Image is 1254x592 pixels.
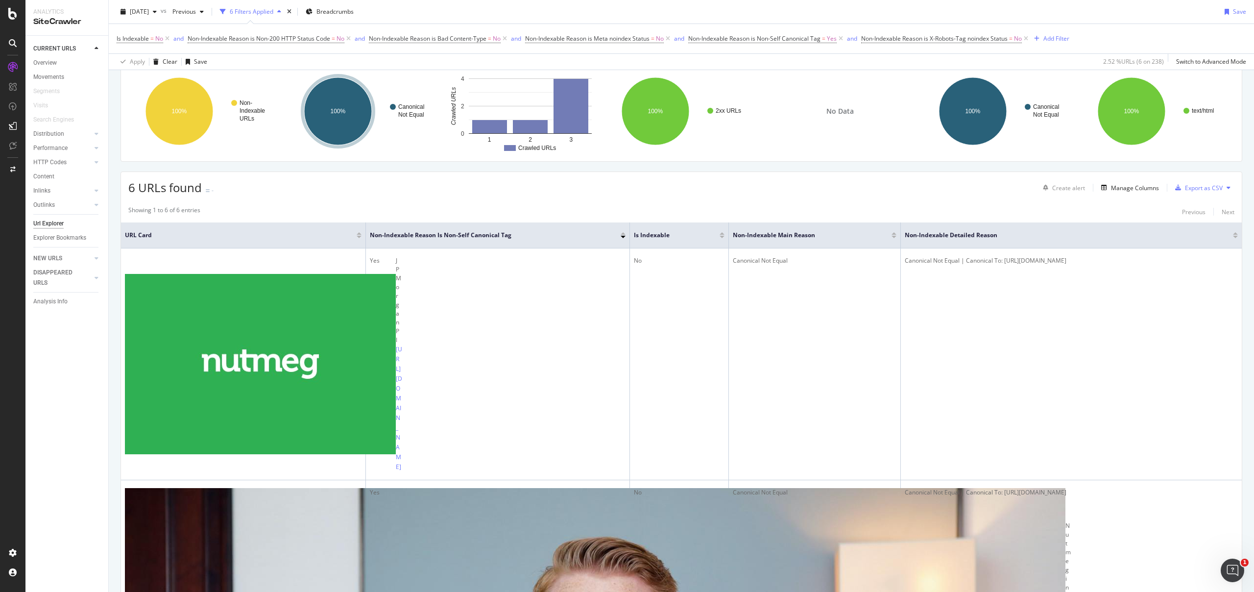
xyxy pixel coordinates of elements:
div: Visits [33,100,48,111]
span: No [493,32,501,46]
div: Switch to Advanced Mode [1176,57,1246,66]
span: = [332,34,335,43]
text: text/html [1192,107,1214,114]
div: Canonical Not Equal [733,488,896,497]
text: 100% [172,108,187,115]
button: and [511,34,521,43]
div: HTTP Codes [33,157,67,168]
text: 0 [461,130,464,137]
div: Url Explorer [33,219,64,229]
a: Segments [33,86,70,97]
iframe: Intercom live chat [1221,559,1244,582]
text: Not Equal [398,111,424,118]
text: Canonical [398,103,424,110]
text: URLs [240,115,254,122]
text: 3 [569,136,573,143]
button: and [355,34,365,43]
div: Save [1233,7,1246,16]
button: Create alert [1039,180,1085,196]
text: 2 [461,103,464,110]
img: main image [125,274,396,454]
a: Visits [33,100,58,111]
div: and [173,34,184,43]
button: Apply [117,54,145,70]
a: Performance [33,143,92,153]
div: Analytics [33,8,100,16]
span: 1 [1241,559,1249,567]
svg: A chart. [604,69,758,154]
div: 6 Filters Applied [230,7,273,16]
text: Crawled URLs [450,87,457,125]
span: Is Indexable [117,34,149,43]
button: and [674,34,684,43]
span: No [1014,32,1022,46]
span: 6 URLs found [128,179,202,196]
div: A chart. [446,69,600,154]
div: NEW URLS [33,253,62,264]
div: Manage Columns [1111,184,1159,192]
div: Segments [33,86,60,97]
div: No [634,256,724,265]
span: Is Indexable [634,231,705,240]
span: vs [161,6,169,15]
span: Non-Indexable Reason is Non-Self Canonical Tag [688,34,820,43]
a: Overview [33,58,101,68]
a: Distribution [33,129,92,139]
div: Add Filter [1043,34,1069,43]
text: Not Equal [1033,111,1059,118]
button: Breadcrumbs [302,4,358,20]
span: Non-Indexable Reason is Non-200 HTTP Status Code [188,34,330,43]
a: HTTP Codes [33,157,92,168]
span: = [1009,34,1013,43]
span: = [651,34,654,43]
div: 2.52 % URLs ( 6 on 238 ) [1103,57,1164,66]
svg: A chart. [128,69,282,154]
div: Overview [33,58,57,68]
text: Canonical [1033,103,1059,110]
div: Apply [130,57,145,66]
svg: A chart. [922,69,1076,154]
div: Movements [33,72,64,82]
span: Non-Indexable Reason is X-Robots-Tag noindex Status [861,34,1008,43]
img: Equal [206,189,210,192]
span: Breadcrumbs [316,7,354,16]
span: Non-Indexable Reason is Meta noindex Status [525,34,650,43]
a: Search Engines [33,115,84,125]
button: Next [1222,206,1234,218]
div: Create alert [1052,184,1085,192]
span: = [822,34,825,43]
text: 100% [648,108,663,115]
a: Url Explorer [33,219,101,229]
div: Explorer Bookmarks [33,233,86,243]
button: Clear [149,54,177,70]
div: Canonical Not Equal | Canonical To: [URL][DOMAIN_NAME] [905,488,1238,497]
div: CURRENT URLS [33,44,76,54]
text: Non- [240,99,252,106]
a: DISAPPEARED URLS [33,268,92,288]
div: Inlinks [33,186,50,196]
a: Content [33,172,101,182]
text: 1 [488,136,491,143]
a: NEW URLS [33,253,92,264]
div: A chart. [287,69,441,154]
div: A chart. [1081,69,1234,154]
div: Yes [370,256,626,265]
text: Indexable [240,107,265,114]
div: Yes [370,488,626,497]
button: Previous [1182,206,1206,218]
button: and [847,34,857,43]
span: URL Card [125,231,354,240]
button: [DATE] [117,4,161,20]
div: times [285,7,293,17]
span: Non-Indexable Reason is Bad Content-Type [369,34,486,43]
text: 100% [1124,108,1139,115]
button: Manage Columns [1097,182,1159,194]
span: No [656,32,664,46]
text: Crawled URLs [518,145,556,151]
div: Canonical Not Equal [733,256,896,265]
span: No [155,32,163,46]
div: Performance [33,143,68,153]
